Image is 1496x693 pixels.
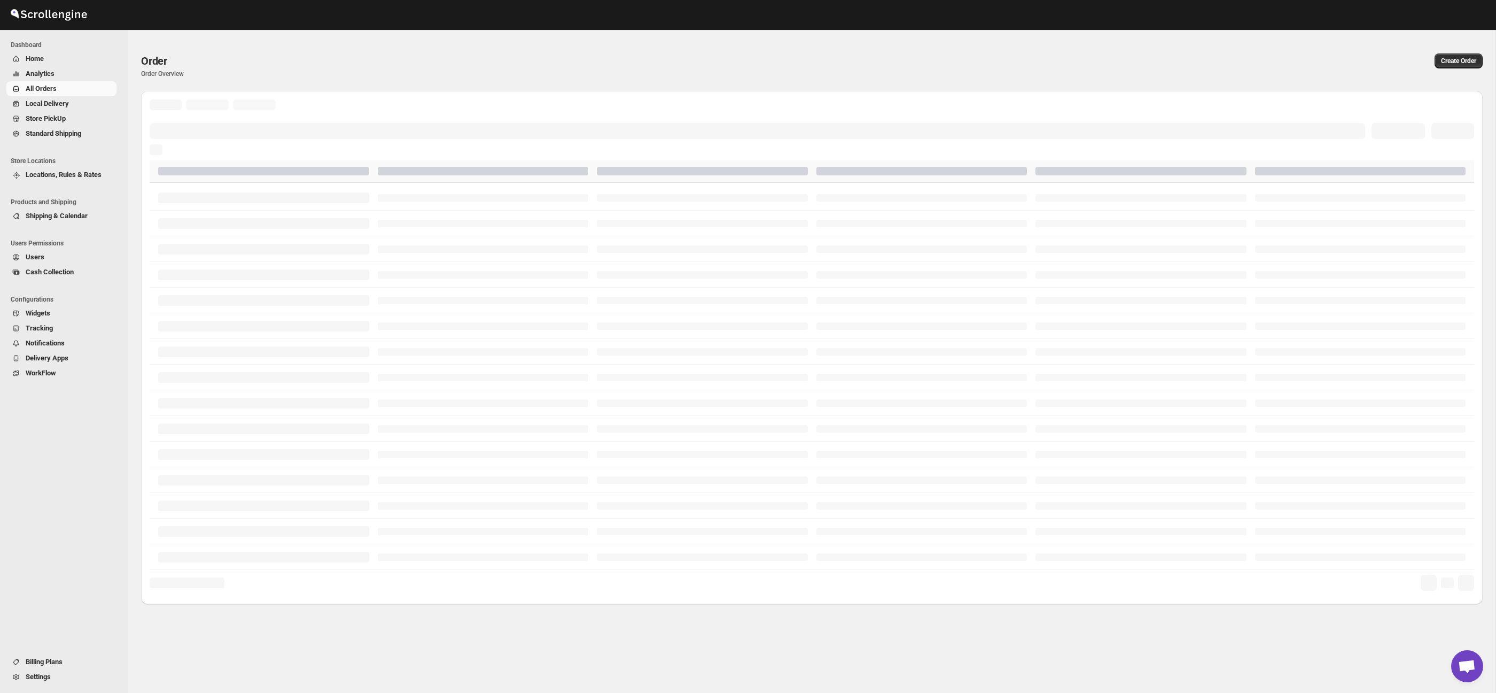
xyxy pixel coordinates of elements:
[26,309,50,317] span: Widgets
[6,351,116,366] button: Delivery Apps
[11,295,121,304] span: Configurations
[26,171,102,179] span: Locations, Rules & Rates
[26,369,56,377] span: WorkFlow
[26,253,44,261] span: Users
[26,114,66,122] span: Store PickUp
[6,669,116,684] button: Settings
[6,209,116,224] button: Shipping & Calendar
[6,654,116,669] button: Billing Plans
[6,167,116,182] button: Locations, Rules & Rates
[26,339,65,347] span: Notifications
[26,129,81,137] span: Standard Shipping
[26,99,69,107] span: Local Delivery
[6,366,116,381] button: WorkFlow
[6,51,116,66] button: Home
[141,55,167,67] span: Order
[6,66,116,81] button: Analytics
[11,239,121,248] span: Users Permissions
[26,324,53,332] span: Tracking
[6,250,116,265] button: Users
[26,268,74,276] span: Cash Collection
[1435,53,1483,68] button: Create custom order
[26,673,51,681] span: Settings
[141,70,803,78] p: Order Overview
[26,212,88,220] span: Shipping & Calendar
[26,354,68,362] span: Delivery Apps
[6,81,116,96] button: All Orders
[26,70,54,78] span: Analytics
[6,321,116,336] button: Tracking
[1451,650,1483,682] a: Open chat
[11,41,121,49] span: Dashboard
[11,198,121,206] span: Products and Shipping
[6,336,116,351] button: Notifications
[6,306,116,321] button: Widgets
[26,84,57,93] span: All Orders
[1441,57,1476,65] span: Create Order
[6,265,116,280] button: Cash Collection
[26,55,44,63] span: Home
[26,658,63,666] span: Billing Plans
[11,157,121,165] span: Store Locations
